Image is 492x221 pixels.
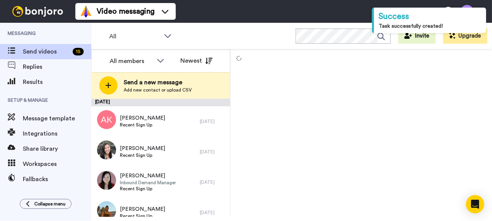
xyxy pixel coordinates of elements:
span: Workspaces [23,159,91,169]
button: Upgrade [443,28,487,44]
button: Collapse menu [20,199,72,209]
span: Collapse menu [34,201,65,207]
div: [DATE] [200,179,226,185]
span: Share library [23,144,91,153]
img: bj-logo-header-white.svg [9,6,66,17]
span: Send videos [23,47,70,56]
div: 15 [73,48,84,55]
span: Video messaging [97,6,154,17]
span: Fallbacks [23,175,91,184]
span: [PERSON_NAME] [120,205,165,213]
img: 743995ff-c2be-45ee-9e6b-1df779bcf0dd.jpg [97,171,116,190]
div: Success [379,11,482,22]
span: Recent Sign Up [120,186,176,192]
span: [PERSON_NAME] [120,145,165,152]
div: Task successfully created! [379,22,482,30]
div: All members [110,57,153,66]
button: Newest [175,53,218,68]
div: [DATE] [200,210,226,216]
img: cd70d95d-5405-40a8-945f-faae3d71bb7d.jpg [97,140,116,159]
div: [DATE] [200,118,226,125]
span: Integrations [23,129,91,138]
div: [DATE] [200,149,226,155]
span: [PERSON_NAME] [120,114,165,122]
span: Results [23,77,91,87]
span: Replies [23,62,91,71]
img: b1c757a6-2a0f-4279-9271-ea8a2ac0f375.jpg [97,201,116,220]
span: Recent Sign Up [120,152,165,158]
span: [PERSON_NAME] [120,172,176,180]
img: ak.png [97,110,116,129]
span: Recent Sign Up [120,122,165,128]
button: Invite [398,28,436,44]
div: [DATE] [91,99,230,106]
span: Add new contact or upload CSV [124,87,192,93]
span: Send a new message [124,78,192,87]
span: Recent Sign Up [120,213,165,219]
div: Open Intercom Messenger [466,195,484,213]
img: vm-color.svg [80,5,92,17]
span: Message template [23,114,91,123]
span: All [109,32,160,41]
span: Inbound Demand Manager [120,180,176,186]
